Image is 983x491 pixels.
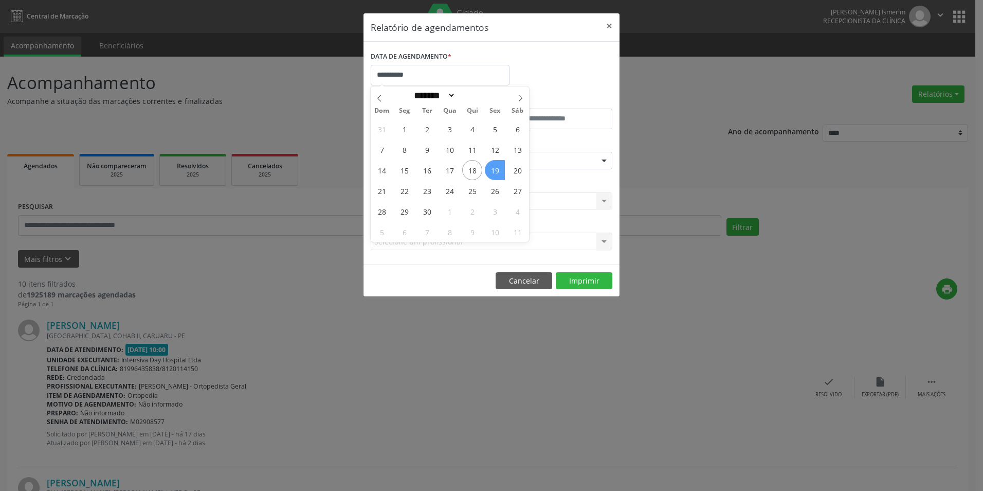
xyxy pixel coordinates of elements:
span: Setembro 22, 2025 [394,181,414,201]
span: Outubro 3, 2025 [485,201,505,221]
span: Outubro 5, 2025 [372,222,392,242]
span: Setembro 27, 2025 [507,181,527,201]
span: Outubro 7, 2025 [417,222,437,242]
span: Setembro 30, 2025 [417,201,437,221]
span: Sex [484,108,506,114]
span: Sáb [506,108,529,114]
span: Dom [371,108,393,114]
span: Setembro 9, 2025 [417,139,437,160]
span: Setembro 25, 2025 [462,181,482,201]
span: Outubro 6, 2025 [394,222,414,242]
input: Year [456,90,489,101]
span: Setembro 13, 2025 [507,139,527,160]
span: Outubro 1, 2025 [440,201,460,221]
span: Setembro 20, 2025 [507,160,527,180]
span: Setembro 28, 2025 [372,201,392,221]
button: Cancelar [496,272,552,290]
span: Outubro 2, 2025 [462,201,482,221]
span: Setembro 19, 2025 [485,160,505,180]
button: Imprimir [556,272,612,290]
span: Setembro 3, 2025 [440,119,460,139]
select: Month [410,90,456,101]
span: Setembro 17, 2025 [440,160,460,180]
span: Setembro 10, 2025 [440,139,460,160]
span: Setembro 4, 2025 [462,119,482,139]
span: Setembro 12, 2025 [485,139,505,160]
label: ATÉ [494,93,612,109]
span: Setembro 16, 2025 [417,160,437,180]
span: Setembro 1, 2025 [394,119,414,139]
span: Outubro 8, 2025 [440,222,460,242]
span: Setembro 11, 2025 [462,139,482,160]
span: Seg [393,108,416,114]
span: Setembro 29, 2025 [394,201,414,221]
span: Setembro 23, 2025 [417,181,437,201]
span: Outubro 4, 2025 [507,201,527,221]
label: DATA DE AGENDAMENTO [371,49,451,65]
span: Setembro 18, 2025 [462,160,482,180]
span: Outubro 11, 2025 [507,222,527,242]
span: Agosto 31, 2025 [372,119,392,139]
span: Setembro 24, 2025 [440,181,460,201]
span: Setembro 14, 2025 [372,160,392,180]
span: Outubro 9, 2025 [462,222,482,242]
span: Setembro 5, 2025 [485,119,505,139]
h5: Relatório de agendamentos [371,21,488,34]
span: Setembro 26, 2025 [485,181,505,201]
span: Outubro 10, 2025 [485,222,505,242]
span: Setembro 8, 2025 [394,139,414,160]
span: Ter [416,108,439,114]
span: Setembro 15, 2025 [394,160,414,180]
span: Qui [461,108,484,114]
span: Setembro 2, 2025 [417,119,437,139]
span: Qua [439,108,461,114]
span: Setembro 7, 2025 [372,139,392,160]
button: Close [599,13,620,39]
span: Setembro 6, 2025 [507,119,527,139]
span: Setembro 21, 2025 [372,181,392,201]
